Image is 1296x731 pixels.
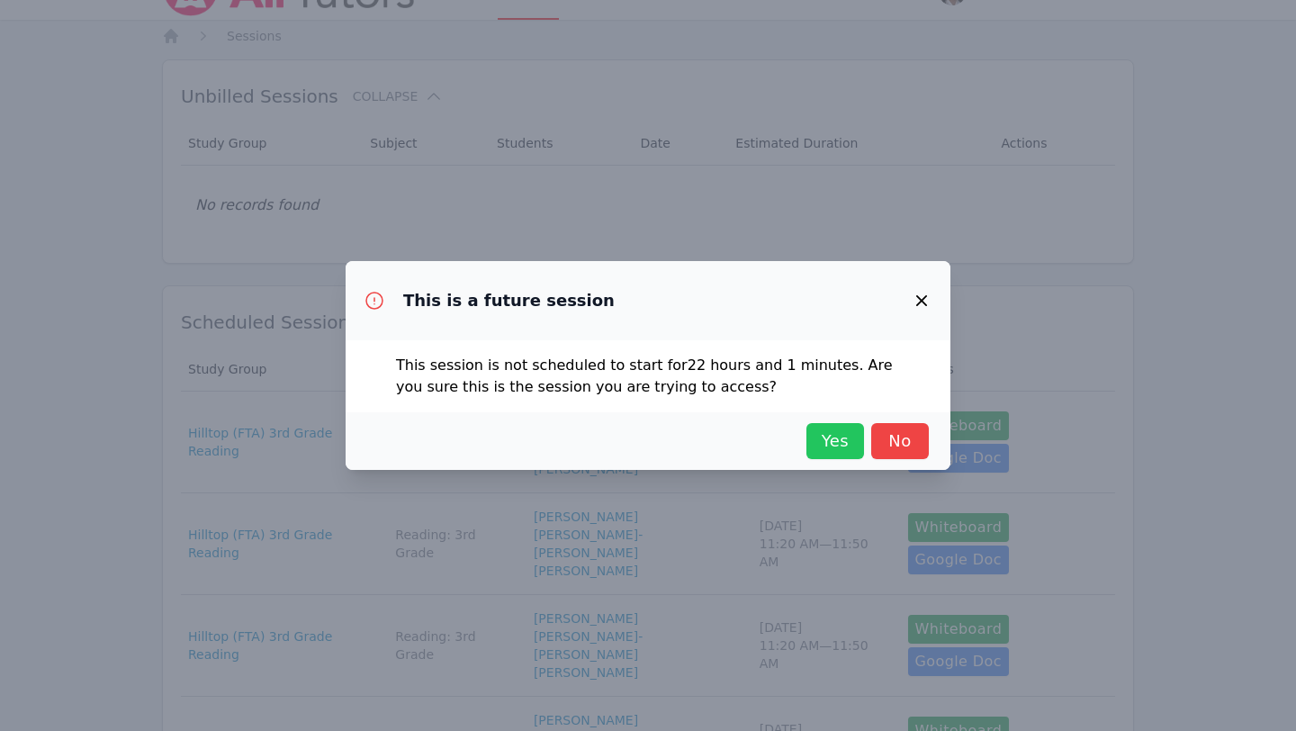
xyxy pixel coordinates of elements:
[815,429,855,454] span: Yes
[871,423,929,459] button: No
[396,355,900,398] p: This session is not scheduled to start for 22 hours and 1 minutes . Are you sure this is the sess...
[806,423,864,459] button: Yes
[403,290,615,311] h3: This is a future session
[880,429,920,454] span: No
